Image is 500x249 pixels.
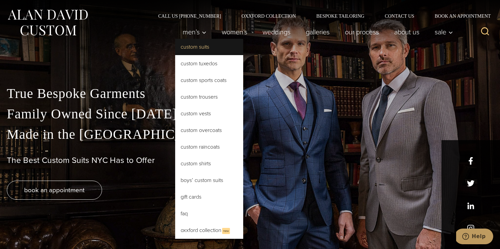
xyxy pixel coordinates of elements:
[175,155,243,172] a: Custom Shirts
[175,105,243,122] a: Custom Vests
[7,181,102,200] a: book an appointment
[424,14,493,18] a: Book an Appointment
[427,25,457,39] button: Sale sub menu toggle
[214,25,255,39] a: Women’s
[175,25,457,39] nav: Primary Navigation
[374,14,424,18] a: Contact Us
[222,228,230,234] span: New
[148,14,231,18] a: Call Us [PHONE_NUMBER]
[24,185,85,195] span: book an appointment
[175,89,243,105] a: Custom Trousers
[306,14,374,18] a: Bespoke Tailoring
[298,25,337,39] a: Galleries
[175,55,243,72] a: Custom Tuxedos
[175,39,243,55] a: Custom Suits
[231,14,306,18] a: Oxxford Collection
[456,229,493,246] iframe: Opens a widget where you can chat to one of our agents
[175,222,243,239] a: Oxxford CollectionNew
[255,25,298,39] a: weddings
[477,24,493,40] button: View Search Form
[175,72,243,88] a: Custom Sports Coats
[175,172,243,188] a: Boys’ Custom Suits
[175,122,243,138] a: Custom Overcoats
[7,7,88,38] img: Alan David Custom
[175,25,214,39] button: Men’s sub menu toggle
[175,205,243,222] a: FAQ
[175,139,243,155] a: Custom Raincoats
[175,189,243,205] a: Gift Cards
[337,25,387,39] a: Our Process
[387,25,427,39] a: About Us
[148,14,493,18] nav: Secondary Navigation
[7,155,493,165] h1: The Best Custom Suits NYC Has to Offer
[7,83,493,145] p: True Bespoke Garments Family Owned Since [DATE] Made in the [GEOGRAPHIC_DATA]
